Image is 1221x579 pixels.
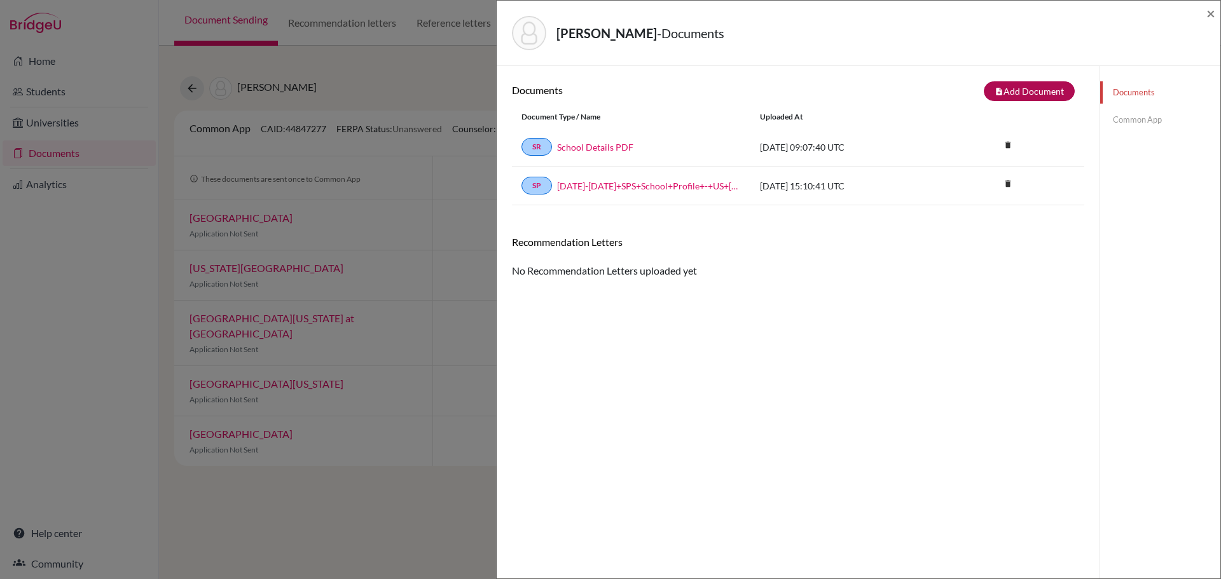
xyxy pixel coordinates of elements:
[521,177,552,194] a: SP
[512,236,1084,278] div: No Recommendation Letters uploaded yet
[750,111,941,123] div: Uploaded at
[1206,4,1215,22] span: ×
[998,137,1018,154] a: delete
[984,81,1075,101] button: note_addAdd Document
[657,25,724,41] span: - Documents
[557,179,741,193] a: [DATE]-[DATE]+SPS+School+Profile+-+US+[DOMAIN_NAME]_wide
[1100,109,1220,131] a: Common App
[750,179,941,193] div: [DATE] 15:10:41 UTC
[1100,81,1220,104] a: Documents
[512,84,798,96] h6: Documents
[521,138,552,156] a: SR
[556,25,657,41] strong: [PERSON_NAME]
[998,135,1018,154] i: delete
[1206,6,1215,21] button: Close
[557,140,633,154] a: School Details PDF
[512,236,1084,248] h6: Recommendation Letters
[998,176,1018,193] a: delete
[512,111,750,123] div: Document Type / Name
[750,140,941,154] div: [DATE] 09:07:40 UTC
[998,174,1018,193] i: delete
[995,87,1004,96] i: note_add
